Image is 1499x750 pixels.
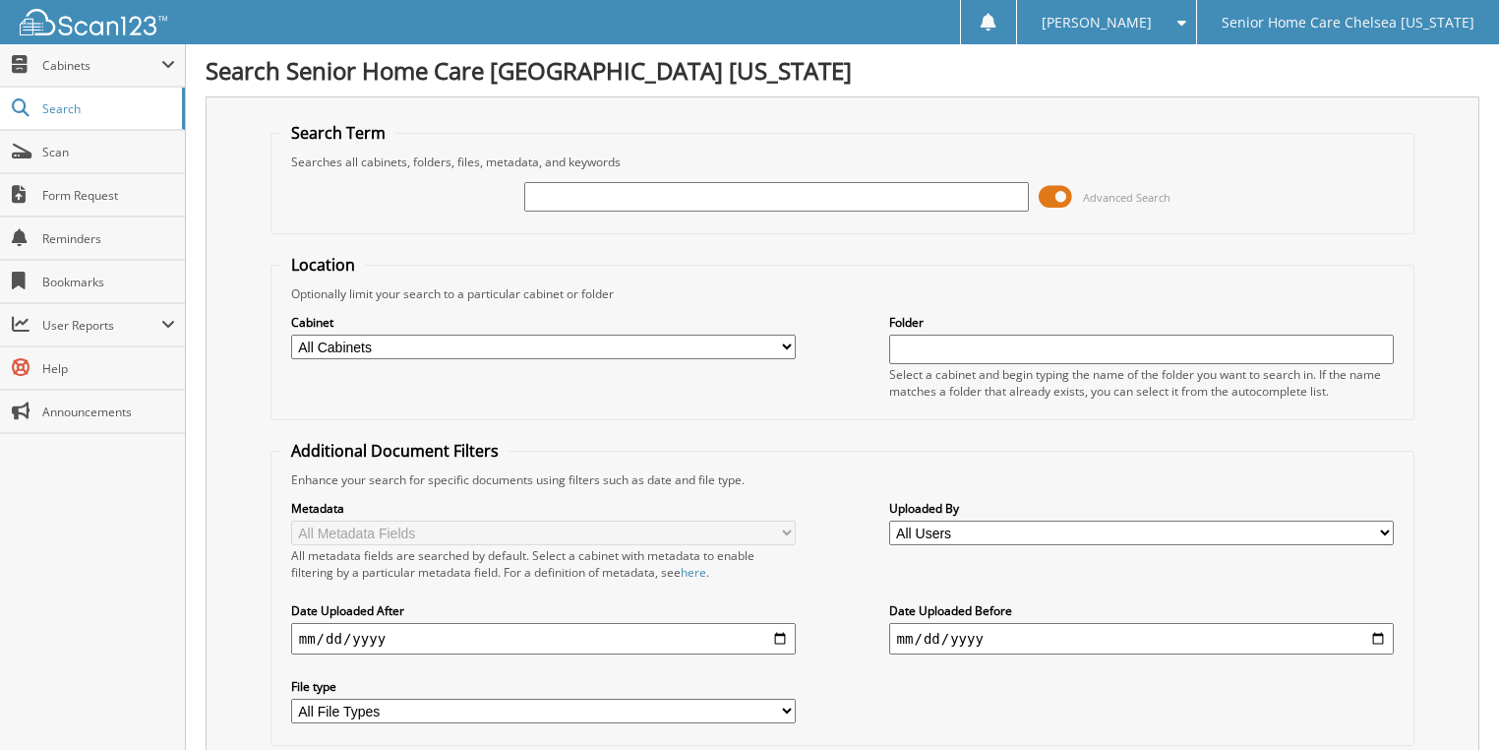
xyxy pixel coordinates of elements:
[291,678,797,695] label: File type
[889,314,1395,331] label: Folder
[681,564,706,581] a: here
[291,547,797,581] div: All metadata fields are searched by default. Select a cabinet with metadata to enable filtering b...
[291,602,797,619] label: Date Uploaded After
[42,317,161,334] span: User Reports
[291,500,797,517] label: Metadata
[1401,656,1499,750] iframe: Chat Widget
[889,602,1395,619] label: Date Uploaded Before
[281,440,509,462] legend: Additional Document Filters
[42,274,175,290] span: Bookmarks
[42,360,175,377] span: Help
[281,154,1405,170] div: Searches all cabinets, folders, files, metadata, and keywords
[1222,17,1474,29] span: Senior Home Care Chelsea [US_STATE]
[1042,17,1152,29] span: [PERSON_NAME]
[42,100,172,117] span: Search
[281,471,1405,488] div: Enhance your search for specific documents using filters such as date and file type.
[42,404,175,420] span: Announcements
[291,623,797,655] input: start
[42,57,161,74] span: Cabinets
[291,314,797,331] label: Cabinet
[1083,190,1170,205] span: Advanced Search
[42,187,175,204] span: Form Request
[281,285,1405,302] div: Optionally limit your search to a particular cabinet or folder
[206,54,1479,87] h1: Search Senior Home Care [GEOGRAPHIC_DATA] [US_STATE]
[20,9,167,35] img: scan123-logo-white.svg
[281,122,395,144] legend: Search Term
[42,230,175,247] span: Reminders
[889,623,1395,655] input: end
[281,254,365,276] legend: Location
[889,366,1395,400] div: Select a cabinet and begin typing the name of the folder you want to search in. If the name match...
[889,500,1395,517] label: Uploaded By
[42,144,175,160] span: Scan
